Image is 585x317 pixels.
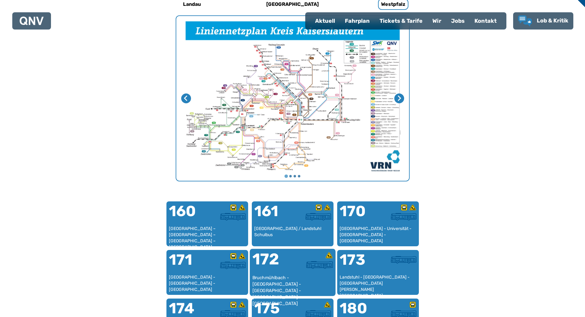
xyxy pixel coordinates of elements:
span: Lob & Kritik [537,17,568,24]
a: Aktuell [310,13,340,29]
button: Letzte Seite [181,93,191,103]
div: [GEOGRAPHIC_DATA] / Landstuhl Schulbus [254,226,331,244]
div: 160 [169,204,207,226]
img: Überlandbus [306,213,331,220]
img: Überlandbus [220,213,246,220]
img: Überlandbus [391,213,416,220]
a: QNV Logo [20,15,44,27]
div: 161 [254,204,293,226]
a: Kontakt [470,13,501,29]
a: Tickets & Tarife [375,13,427,29]
a: Jobs [446,13,470,29]
div: [GEOGRAPHIC_DATA] – [GEOGRAPHIC_DATA] – [GEOGRAPHIC_DATA] – [GEOGRAPHIC_DATA] – [GEOGRAPHIC_DATA]... [169,226,246,244]
button: Gehe zu Seite 3 [294,175,296,177]
div: [GEOGRAPHIC_DATA] - Universität - [GEOGRAPHIC_DATA] - [GEOGRAPHIC_DATA] [340,226,416,244]
ul: Wählen Sie eine Seite zum Anzeigen [176,174,409,178]
div: 172 [252,252,292,275]
img: QNV Logo [20,17,44,25]
button: Gehe zu Seite 2 [289,175,292,177]
li: 1 von 4 [176,16,409,181]
div: My Favorite Images [176,16,409,181]
div: Landstuhl - [GEOGRAPHIC_DATA] - [GEOGRAPHIC_DATA][PERSON_NAME][GEOGRAPHIC_DATA] [340,274,416,292]
img: Überlandbus [391,256,416,264]
a: Wir [427,13,446,29]
div: Bruchmühlbach - [GEOGRAPHIC_DATA] - [GEOGRAPHIC_DATA] - [GEOGRAPHIC_DATA] - [GEOGRAPHIC_DATA] [252,275,333,293]
img: Netzpläne Westpfalz Seite 1 von 4 [176,16,409,181]
div: [GEOGRAPHIC_DATA] - [GEOGRAPHIC_DATA] - [GEOGRAPHIC_DATA] [169,274,246,292]
button: Gehe zu Seite 4 [298,175,300,177]
button: Gehe zu Seite 1 [284,175,288,178]
div: 170 [340,204,378,226]
img: Überlandbus [220,262,246,269]
button: Nächste Seite [394,93,404,103]
img: Überlandbus [306,261,333,269]
a: Lob & Kritik [518,15,568,26]
div: 173 [340,252,378,275]
div: 171 [169,252,207,275]
a: Fahrplan [340,13,375,29]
